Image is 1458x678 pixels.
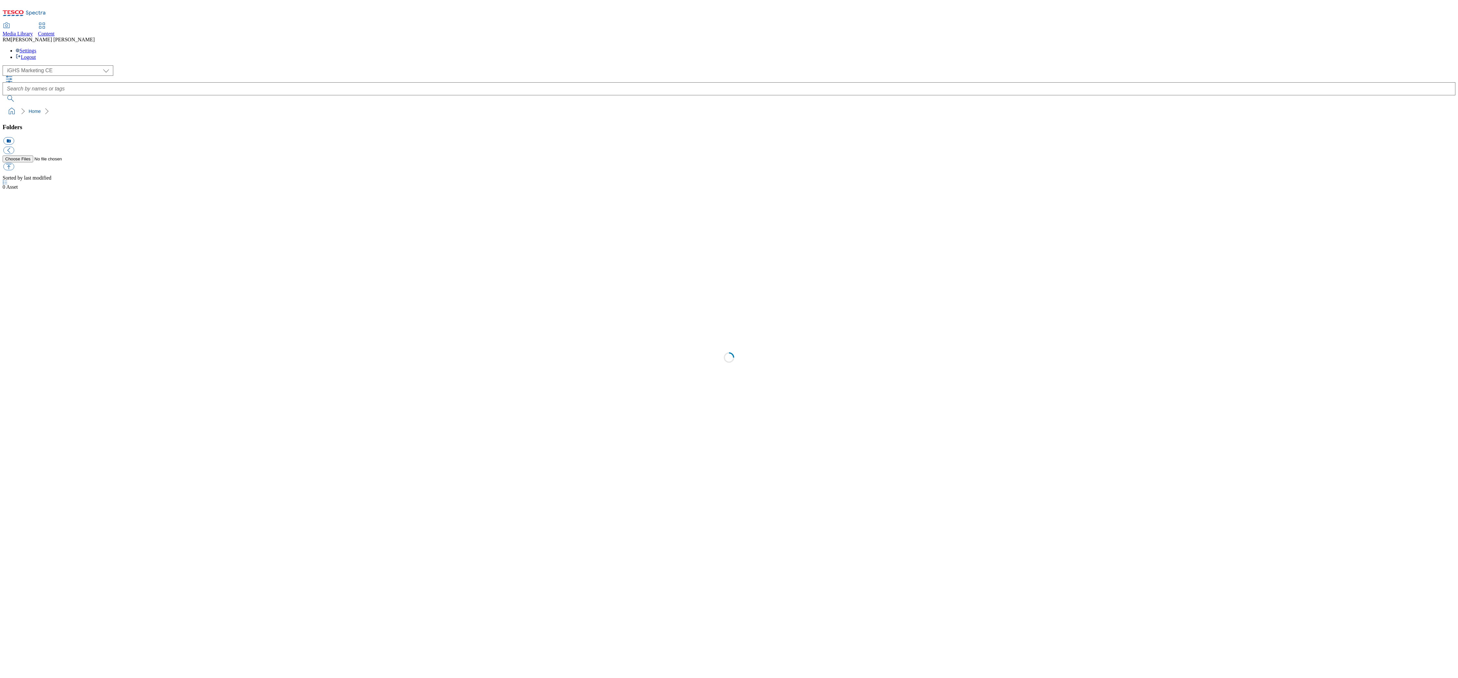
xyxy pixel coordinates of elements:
nav: breadcrumb [3,105,1455,117]
span: RM [3,37,11,42]
span: Media Library [3,31,33,36]
a: Home [29,109,41,114]
span: Asset [3,184,18,190]
span: 0 [3,184,6,190]
span: Sorted by last modified [3,175,51,181]
a: home [7,106,17,116]
a: Logout [16,54,36,60]
span: [PERSON_NAME] [PERSON_NAME] [11,37,95,42]
input: Search by names or tags [3,82,1455,95]
h3: Folders [3,124,1455,131]
a: Settings [16,48,36,53]
a: Media Library [3,23,33,37]
a: Content [38,23,55,37]
span: Content [38,31,55,36]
